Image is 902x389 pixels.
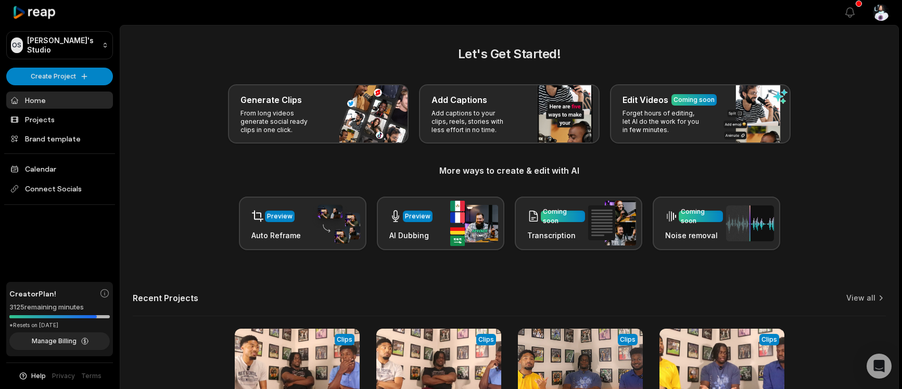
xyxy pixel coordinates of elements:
[405,212,430,221] div: Preview
[9,332,110,350] button: Manage Billing
[9,321,110,329] div: *Resets on [DATE]
[27,36,98,55] p: [PERSON_NAME]'s Studio
[622,109,703,134] p: Forget hours of editing, let AI do the work for you in few minutes.
[431,109,512,134] p: Add captions to your clips, reels, stories with less effort in no time.
[665,230,723,241] h3: Noise removal
[389,230,433,241] h3: AI Dubbing
[726,205,774,241] img: noise_removal.png
[240,109,321,134] p: From long videos generate social ready clips in one click.
[133,164,886,177] h3: More ways to create & edit with AI
[6,130,113,147] a: Brand template
[240,94,302,106] h3: Generate Clips
[9,288,56,299] span: Creator Plan!
[431,94,487,106] h3: Add Captions
[6,68,113,85] button: Create Project
[674,95,715,105] div: Coming soon
[622,94,668,106] h3: Edit Videos
[18,371,46,381] button: Help
[11,37,23,53] div: OS
[846,293,875,303] a: View all
[81,371,101,381] a: Terms
[31,371,46,381] span: Help
[450,201,498,246] img: ai_dubbing.png
[6,111,113,128] a: Projects
[6,92,113,109] a: Home
[681,207,721,226] div: Coming soon
[867,354,892,379] div: Open Intercom Messenger
[6,179,113,198] span: Connect Socials
[588,201,636,245] img: transcription.png
[52,371,75,381] a: Privacy
[543,207,583,226] div: Coming soon
[133,293,198,303] h2: Recent Projects
[251,230,301,241] h3: Auto Reframe
[133,45,886,63] h2: Let's Get Started!
[267,212,293,221] div: Preview
[9,302,110,313] div: 3125 remaining minutes
[527,230,585,241] h3: Transcription
[312,203,360,244] img: auto_reframe.png
[6,160,113,177] a: Calendar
